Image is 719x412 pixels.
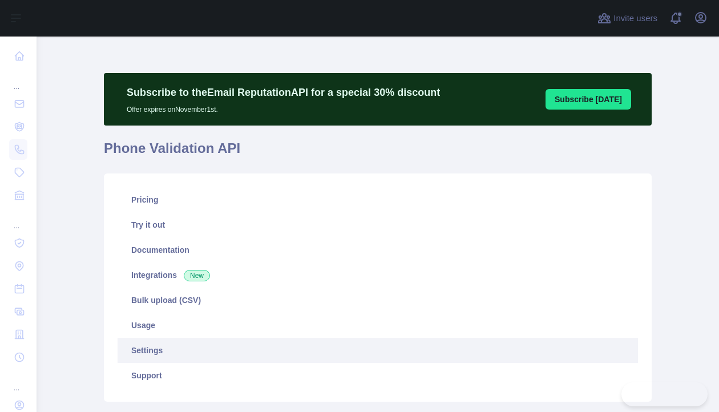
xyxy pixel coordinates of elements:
button: Invite users [595,9,660,27]
a: Support [118,363,638,388]
div: ... [9,68,27,91]
p: Offer expires on November 1st. [127,100,440,114]
a: Documentation [118,237,638,262]
h1: Phone Validation API [104,139,652,167]
a: Integrations New [118,262,638,288]
a: Usage [118,313,638,338]
button: Subscribe [DATE] [546,89,631,110]
p: Subscribe to the Email Reputation API for a special 30 % discount [127,84,440,100]
a: Try it out [118,212,638,237]
span: Invite users [613,12,657,25]
a: Bulk upload (CSV) [118,288,638,313]
span: New [184,270,210,281]
div: ... [9,208,27,231]
a: Pricing [118,187,638,212]
div: ... [9,370,27,393]
iframe: Toggle Customer Support [621,382,708,406]
a: Settings [118,338,638,363]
